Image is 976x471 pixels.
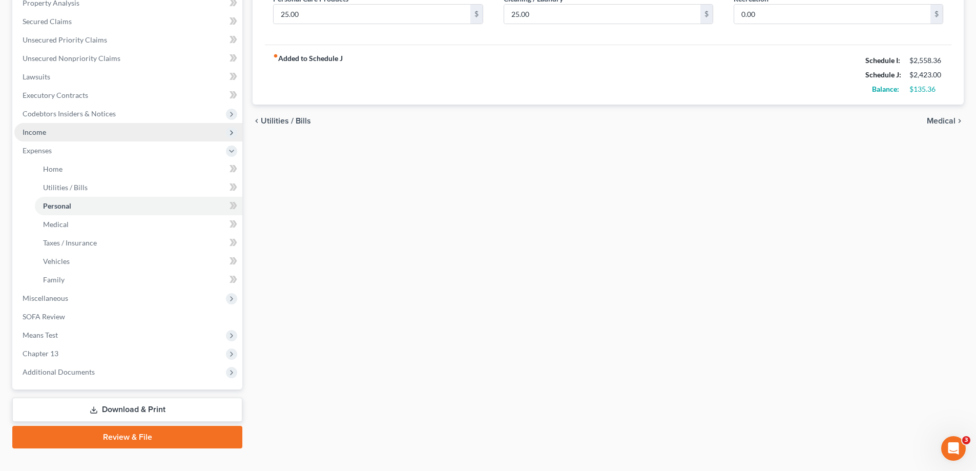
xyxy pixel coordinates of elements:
span: Additional Documents [23,367,95,376]
input: -- [734,5,930,24]
span: Taxes / Insurance [43,238,97,247]
i: chevron_left [253,117,261,125]
span: Codebtors Insiders & Notices [23,109,116,118]
span: Expenses [23,146,52,155]
a: Home [35,160,242,178]
strong: Added to Schedule J [273,53,343,96]
span: Unsecured Priority Claims [23,35,107,44]
div: $2,423.00 [909,70,943,80]
i: fiber_manual_record [273,53,278,58]
a: Unsecured Nonpriority Claims [14,49,242,68]
span: Medical [43,220,69,229]
span: SOFA Review [23,312,65,321]
span: Utilities / Bills [261,117,311,125]
a: Download & Print [12,398,242,422]
span: Miscellaneous [23,294,68,302]
a: Taxes / Insurance [35,234,242,252]
input: -- [274,5,470,24]
div: $ [930,5,943,24]
span: Home [43,165,63,173]
span: 3 [962,436,970,444]
div: $135.36 [909,84,943,94]
button: chevron_left Utilities / Bills [253,117,311,125]
a: Family [35,271,242,289]
strong: Schedule J: [865,70,901,79]
span: Vehicles [43,257,70,265]
div: $ [700,5,713,24]
span: Secured Claims [23,17,72,26]
strong: Schedule I: [865,56,900,65]
iframe: Intercom live chat [941,436,966,461]
a: Unsecured Priority Claims [14,31,242,49]
a: Vehicles [35,252,242,271]
span: Means Test [23,331,58,339]
a: SOFA Review [14,308,242,326]
span: Medical [927,117,956,125]
span: Family [43,275,65,284]
span: Income [23,128,46,136]
a: Lawsuits [14,68,242,86]
a: Review & File [12,426,242,448]
a: Medical [35,215,242,234]
span: Utilities / Bills [43,183,88,192]
button: Medical chevron_right [927,117,964,125]
a: Executory Contracts [14,86,242,105]
div: $2,558.36 [909,55,943,66]
i: chevron_right [956,117,964,125]
span: Executory Contracts [23,91,88,99]
a: Secured Claims [14,12,242,31]
span: Personal [43,201,71,210]
strong: Balance: [872,85,899,93]
a: Personal [35,197,242,215]
input: -- [504,5,700,24]
a: Utilities / Bills [35,178,242,197]
span: Chapter 13 [23,349,58,358]
span: Lawsuits [23,72,50,81]
span: Unsecured Nonpriority Claims [23,54,120,63]
div: $ [470,5,483,24]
